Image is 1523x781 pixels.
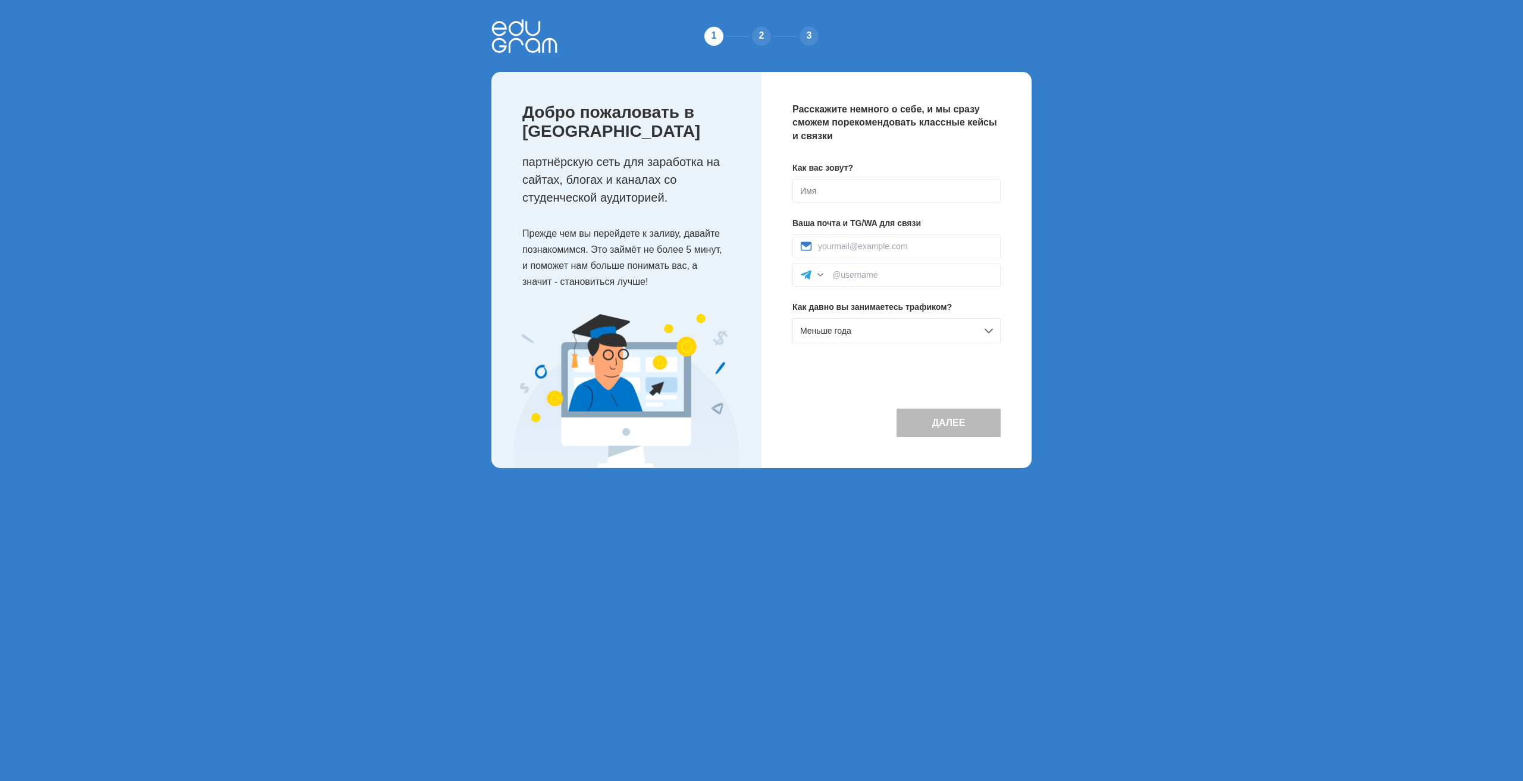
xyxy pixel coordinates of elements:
input: Имя [792,179,1001,203]
div: 2 [750,24,773,48]
p: Прежде чем вы перейдете к заливу, давайте познакомимся. Это займёт не более 5 минут, и поможет на... [522,225,738,290]
img: Expert Image [513,314,739,468]
input: yourmail@example.com [818,241,993,251]
p: Расскажите немного о себе, и мы сразу сможем порекомендовать классные кейсы и связки [792,103,1001,143]
span: Меньше года [800,326,851,335]
p: Добро пожаловать в [GEOGRAPHIC_DATA] [522,103,738,141]
p: Как вас зовут? [792,162,1001,174]
p: партнёрскую сеть для заработка на сайтах, блогах и каналах со студенческой аудиторией. [522,153,738,206]
div: 1 [702,24,726,48]
button: Далее [897,409,1001,437]
p: Ваша почта и TG/WA для связи [792,217,1001,230]
div: 3 [797,24,821,48]
p: Как давно вы занимаетесь трафиком? [792,301,1001,313]
input: @username [832,270,993,280]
